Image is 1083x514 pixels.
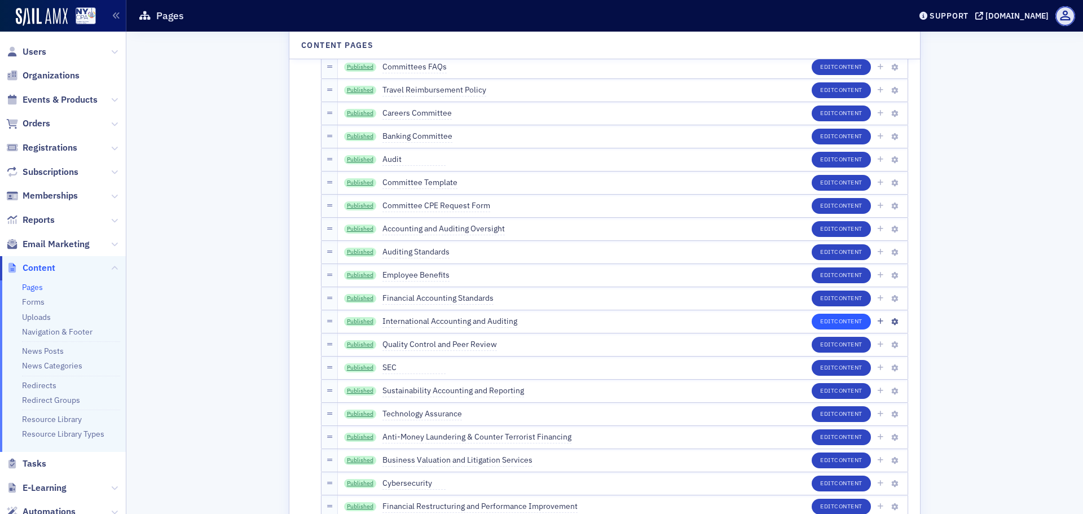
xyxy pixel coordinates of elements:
a: Published [344,248,377,257]
button: EditContent [812,175,871,191]
span: Content [834,155,862,163]
a: Pages [22,282,43,292]
span: Events & Products [23,94,98,106]
span: Content [834,294,862,302]
span: Business Valuation and Litigation Services [382,454,532,467]
span: Accounting and Auditing Oversight [382,223,505,235]
span: Profile [1055,6,1075,26]
a: Forms [22,297,45,307]
div: Support [930,11,968,21]
span: Committee CPE Request Form [382,200,490,212]
button: EditContent [812,244,871,260]
span: Content [834,201,862,209]
a: Organizations [6,69,80,82]
span: Content [834,502,862,510]
span: Financial Restructuring and Performance Improvement [382,500,578,513]
span: Content [834,271,862,279]
button: EditContent [812,476,871,491]
button: EditContent [812,314,871,330]
a: Published [344,386,377,396]
span: Content [834,363,862,371]
span: Content [834,248,862,256]
a: Published [344,317,377,326]
a: Published [344,410,377,419]
button: EditContent [812,267,871,283]
a: Email Marketing [6,238,90,251]
a: Published [344,433,377,442]
a: Redirect Groups [22,395,80,405]
span: Quality Control and Peer Review [382,339,497,351]
span: Content [834,317,862,325]
span: Committees FAQs [382,61,447,73]
span: SEC [382,362,446,374]
a: Published [344,155,377,164]
img: SailAMX [16,8,68,26]
span: Careers Committee [382,107,452,120]
a: Registrations [6,142,77,154]
span: Content [834,109,862,117]
a: Memberships [6,190,78,202]
a: Uploads [22,312,51,322]
a: Users [6,46,46,58]
a: Published [344,86,377,95]
span: Committee Template [382,177,457,189]
span: Content [23,262,55,274]
span: Cybersecurity [382,477,446,490]
span: Content [834,86,862,94]
span: Reports [23,214,55,226]
a: Published [344,502,377,511]
button: [DOMAIN_NAME] [975,12,1053,20]
a: Published [344,201,377,210]
button: EditContent [812,129,871,144]
a: Orders [6,117,50,130]
span: Email Marketing [23,238,90,251]
span: Tasks [23,458,46,470]
button: EditContent [812,406,871,422]
button: EditContent [812,106,871,121]
span: Sustainability Accounting and Reporting [382,385,524,397]
a: Published [344,63,377,72]
h4: Content Pages [301,39,373,51]
span: Content [834,433,862,441]
a: Published [344,132,377,141]
a: News Categories [22,361,82,371]
span: Content [834,386,862,394]
button: EditContent [812,291,871,306]
span: Content [834,132,862,140]
span: Content [834,63,862,71]
span: Orders [23,117,50,130]
span: Organizations [23,69,80,82]
span: Content [834,178,862,186]
button: EditContent [812,360,871,376]
a: Events & Products [6,94,98,106]
button: EditContent [812,383,871,399]
button: EditContent [812,221,871,237]
span: Audit [382,153,446,166]
a: Published [344,456,377,465]
img: SailAMX [76,7,96,25]
a: Published [344,271,377,280]
span: Anti-Money Laundering & Counter Terrorist Financing [382,431,571,443]
button: EditContent [812,198,871,214]
span: Content [834,340,862,348]
a: Tasks [6,458,46,470]
a: Reports [6,214,55,226]
a: Published [344,363,377,372]
a: Redirects [22,380,56,390]
span: Subscriptions [23,166,78,178]
span: Memberships [23,190,78,202]
a: Navigation & Footer [22,327,93,337]
button: EditContent [812,453,871,468]
button: EditContent [812,152,871,168]
a: View Homepage [68,7,96,27]
span: Content [834,456,862,464]
a: Resource Library [22,414,82,424]
span: Content [834,479,862,487]
span: Content [834,225,862,232]
span: Banking Committee [382,130,452,143]
span: Content [834,410,862,418]
span: Technology Assurance [382,408,462,420]
button: EditContent [812,59,871,75]
div: [DOMAIN_NAME] [985,11,1049,21]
